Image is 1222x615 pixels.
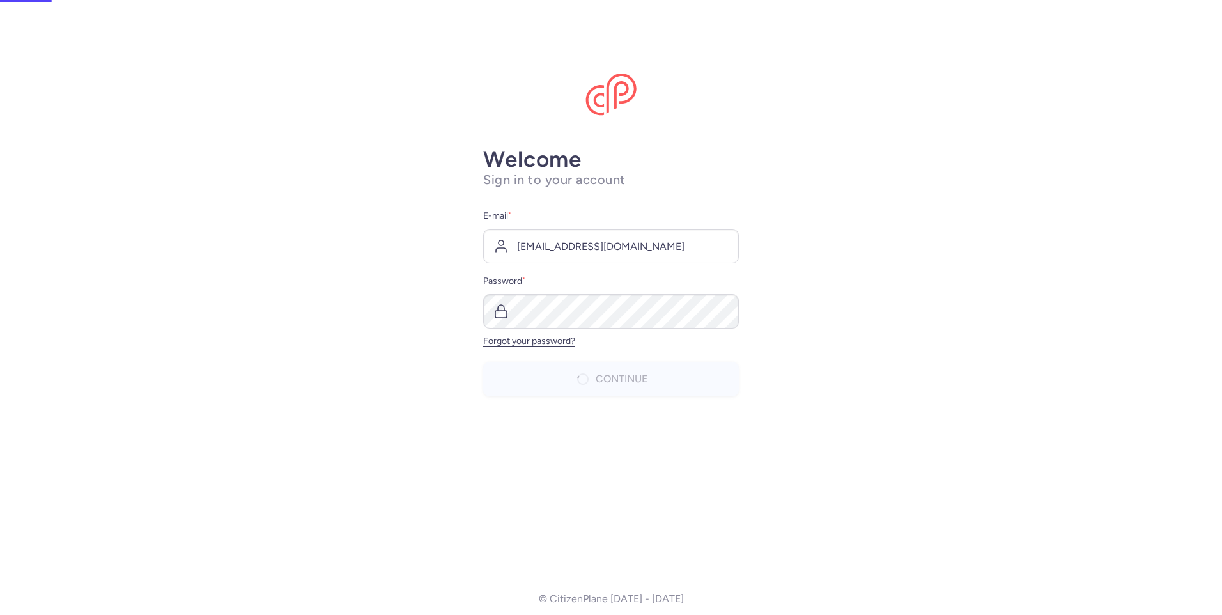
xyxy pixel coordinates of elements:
[483,172,739,188] h1: Sign in to your account
[585,74,637,116] img: CitizenPlane logo
[483,208,739,224] label: E-mail
[539,593,684,605] p: © CitizenPlane [DATE] - [DATE]
[483,362,739,396] button: Continue
[596,373,647,385] span: Continue
[483,336,575,346] a: Forgot your password?
[483,146,582,173] strong: Welcome
[483,274,739,289] label: Password
[483,229,739,263] input: user@example.com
